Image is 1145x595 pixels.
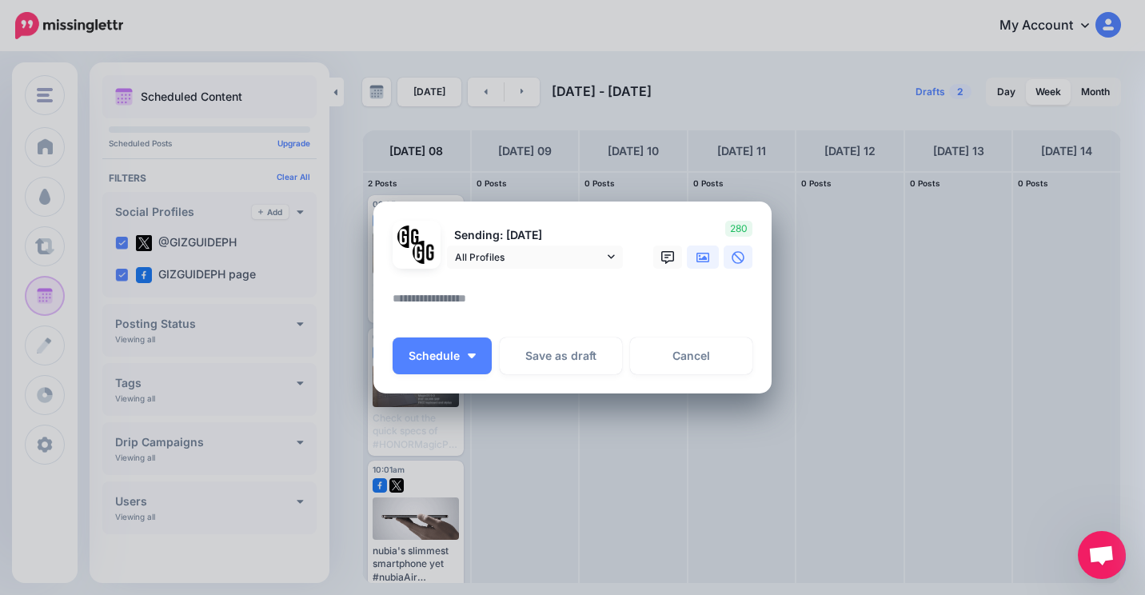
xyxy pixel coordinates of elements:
[447,226,623,245] p: Sending: [DATE]
[397,226,421,249] img: 353459792_649996473822713_4483302954317148903_n-bsa138318.png
[409,350,460,361] span: Schedule
[468,353,476,358] img: arrow-down-white.png
[455,249,604,266] span: All Profiles
[393,337,492,374] button: Schedule
[447,246,623,269] a: All Profiles
[413,241,436,264] img: JT5sWCfR-79925.png
[630,337,752,374] a: Cancel
[725,221,752,237] span: 280
[500,337,622,374] button: Save as draft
